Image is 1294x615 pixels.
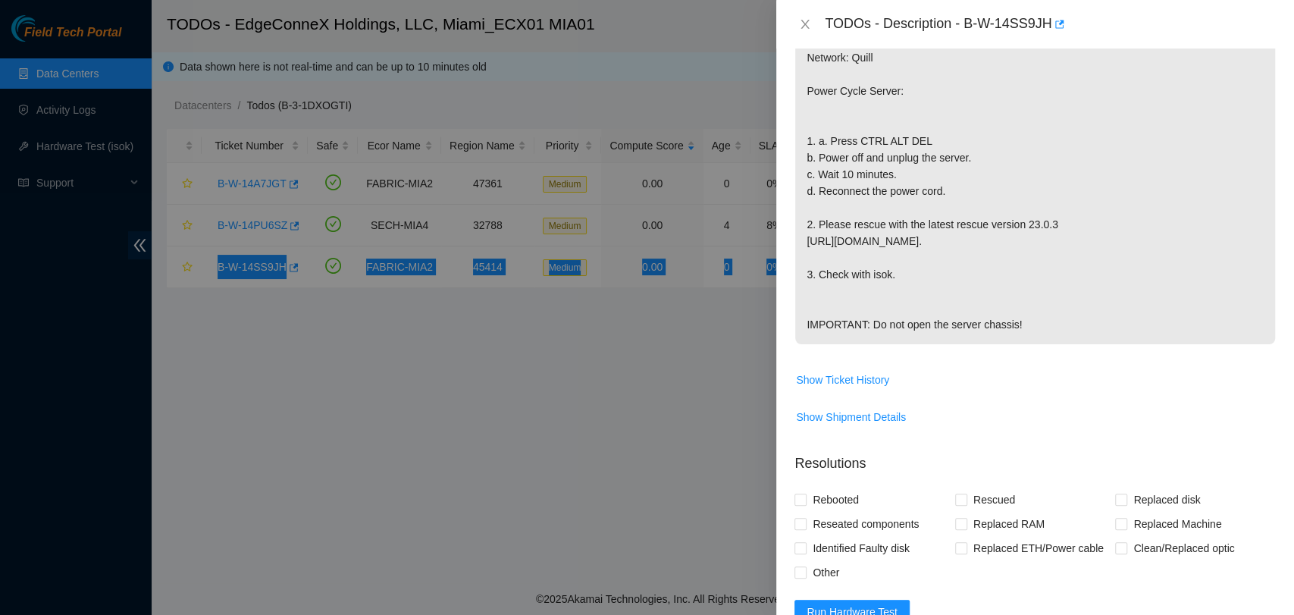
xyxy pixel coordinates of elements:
span: Show Shipment Details [796,409,906,425]
span: Other [807,560,845,585]
span: Rescued [967,488,1021,512]
span: Clean/Replaced optic [1127,536,1240,560]
span: Replaced disk [1127,488,1206,512]
span: Replaced ETH/Power cable [967,536,1110,560]
span: Replaced Machine [1127,512,1227,536]
span: Show Ticket History [796,372,889,388]
button: Show Shipment Details [795,405,907,429]
div: TODOs - Description - B-W-14SS9JH [825,12,1276,36]
span: Identified Faulty disk [807,536,916,560]
span: Reseated components [807,512,925,536]
span: Rebooted [807,488,865,512]
span: close [799,18,811,30]
span: Replaced RAM [967,512,1051,536]
button: Close [794,17,816,32]
button: Show Ticket History [795,368,890,392]
p: Resolutions [794,441,1276,474]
